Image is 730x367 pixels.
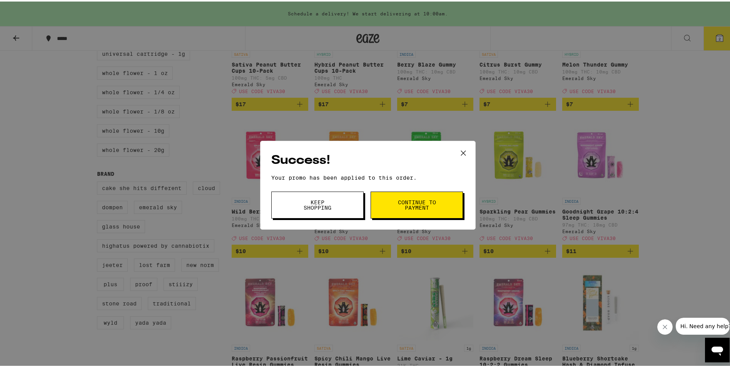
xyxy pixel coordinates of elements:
[271,173,464,179] p: Your promo has been applied to this order.
[371,190,463,217] button: Continue to payment
[657,318,673,333] iframe: Close message
[5,5,55,12] span: Hi. Need any help?
[705,336,730,361] iframe: Button to launch messaging window
[271,190,364,217] button: Keep Shopping
[271,150,464,168] h2: Success!
[676,316,730,333] iframe: Message from company
[397,198,436,209] span: Continue to payment
[298,198,337,209] span: Keep Shopping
